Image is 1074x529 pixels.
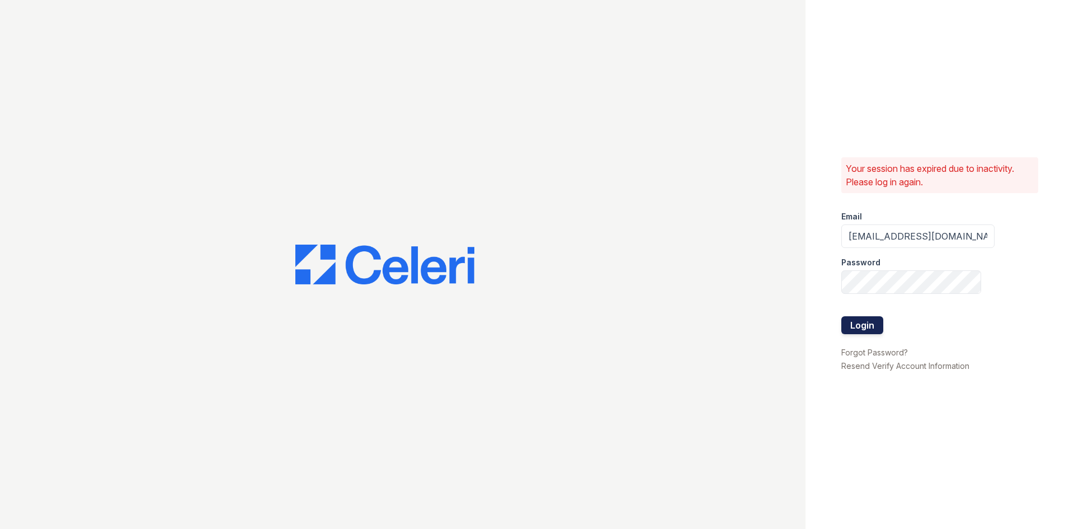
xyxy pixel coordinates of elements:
[846,162,1034,189] p: Your session has expired due to inactivity. Please log in again.
[841,348,908,357] a: Forgot Password?
[841,257,880,268] label: Password
[841,361,969,371] a: Resend Verify Account Information
[841,316,883,334] button: Login
[295,245,474,285] img: CE_Logo_Blue-a8612792a0a2168367f1c8372b55b34899dd931a85d93a1a3d3e32e68fde9ad4.png
[841,211,862,222] label: Email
